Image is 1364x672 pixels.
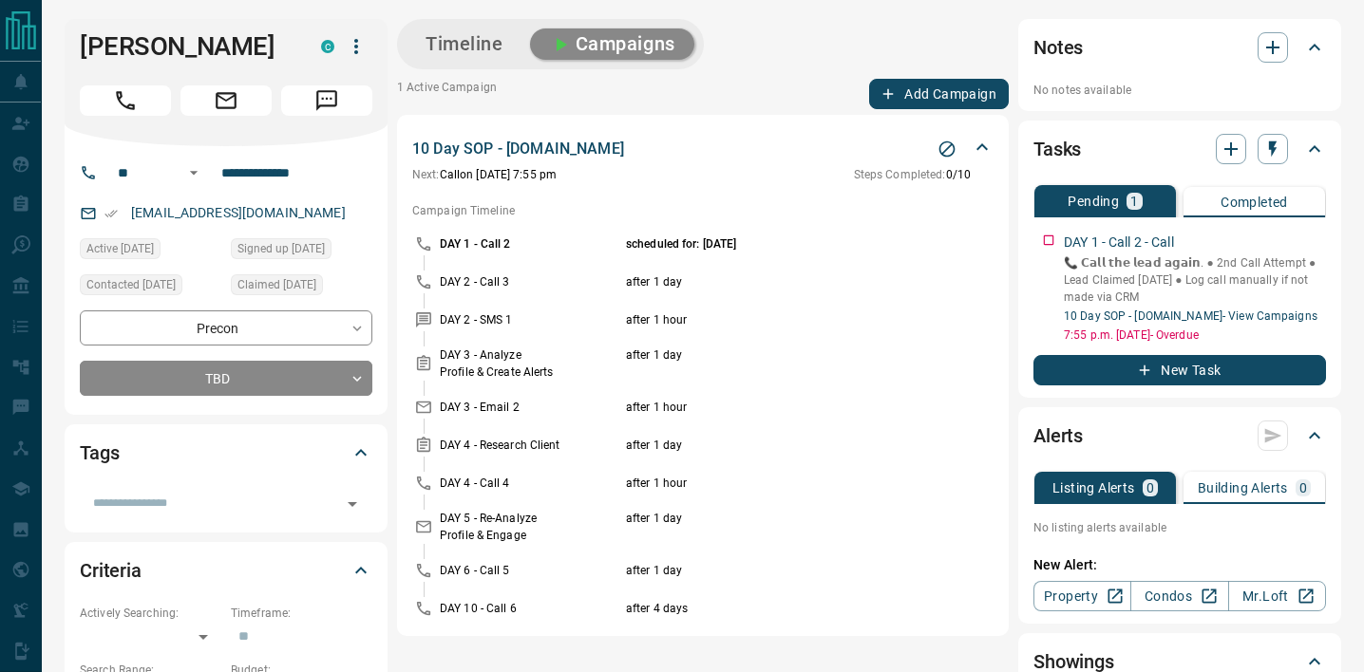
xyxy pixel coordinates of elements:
span: Claimed [DATE] [237,275,316,294]
p: No notes available [1033,82,1326,99]
span: Call [80,85,171,116]
p: scheduled for: [DATE] [626,235,928,252]
p: DAY 10 - Call 6 [440,600,621,617]
p: after 1 day [626,562,928,579]
svg: Email Verified [104,207,118,220]
p: DAY 5 - Re-Analyze Profile & Engage [440,510,621,544]
p: DAY 2 - SMS 1 [440,311,621,328]
h2: Alerts [1033,420,1083,451]
p: Building Alerts [1198,481,1288,495]
p: DAY 6 - Call 5 [440,562,621,579]
p: Completed [1221,196,1288,209]
div: Mon Jul 07 2025 [80,274,221,301]
p: DAY 3 - Email 2 [440,399,621,416]
p: after 1 day [626,437,928,454]
p: after 1 day [626,510,928,544]
a: Mr.Loft [1228,581,1326,611]
div: Sun Jul 27 2025 [80,238,221,265]
button: Timeline [407,28,522,60]
p: 0 [1146,481,1154,495]
button: Add Campaign [869,79,1009,109]
p: DAY 1 - Call 2 [440,235,621,252]
div: Precon [80,310,372,345]
p: after 1 day [626,273,928,290]
p: 0 [1299,481,1307,495]
div: Alerts [1033,413,1326,458]
p: after 1 hour [626,475,928,492]
p: DAY 1 - Call 2 - Call [1064,233,1174,252]
a: Condos [1130,581,1228,611]
button: Open [339,491,366,517]
p: Campaign Timeline [412,202,994,219]
p: 📞 𝗖𝗮𝗹𝗹 𝘁𝗵𝗲 𝗹𝗲𝗮𝗱 𝗮𝗴𝗮𝗶𝗻. ● 2nd Call Attempt ● Lead Claimed [DATE] ‎● Log call manually if not made ... [1064,254,1326,306]
h2: Notes [1033,32,1083,63]
p: DAY 3 - Analyze Profile & Create Alerts [440,346,621,381]
p: DAY 4 - Call 4 [440,475,621,492]
p: 10 Day SOP - [DOMAIN_NAME] [412,138,624,160]
p: after 1 hour [626,399,928,416]
div: Criteria [80,548,372,593]
h2: Criteria [80,555,142,586]
button: Stop Campaign [933,135,961,163]
a: 10 Day SOP - [DOMAIN_NAME]- View Campaigns [1064,309,1317,323]
p: DAY 4 - Research Client [440,437,621,454]
span: Active [DATE] [86,239,154,258]
span: Contacted [DATE] [86,275,176,294]
p: after 1 hour [626,311,928,328]
span: Steps Completed: [854,168,946,181]
a: [EMAIL_ADDRESS][DOMAIN_NAME] [131,205,346,220]
div: TBD [80,361,372,396]
a: Property [1033,581,1131,611]
p: Actively Searching: [80,605,221,622]
p: 1 Active Campaign [397,79,497,109]
button: Campaigns [530,28,694,60]
div: 10 Day SOP - [DOMAIN_NAME]Stop CampaignNext:Callon [DATE] 7:55 pmSteps Completed:0/10 [412,134,994,187]
p: No listing alerts available [1033,519,1326,536]
span: Next: [412,168,440,181]
div: Notes [1033,25,1326,70]
div: condos.ca [321,40,334,53]
p: New Alert: [1033,555,1326,575]
button: Open [182,161,205,184]
p: Pending [1068,195,1119,208]
h2: Tasks [1033,134,1081,164]
p: Listing Alerts [1052,481,1135,495]
p: 0 / 10 [854,166,971,183]
p: 1 [1130,195,1138,208]
div: Mon Jul 07 2025 [231,274,372,301]
p: DAY 2 - Call 3 [440,273,621,290]
span: Email [180,85,272,116]
div: Tags [80,430,372,476]
h1: [PERSON_NAME] [80,31,293,62]
p: after 1 day [626,346,928,381]
p: Call on [DATE] 7:55 pm [412,166,557,183]
button: New Task [1033,355,1326,385]
div: Tasks [1033,126,1326,172]
p: after 4 days [626,600,928,617]
span: Message [281,85,372,116]
p: 7:55 p.m. [DATE] - Overdue [1064,327,1326,344]
span: Signed up [DATE] [237,239,325,258]
h2: Tags [80,438,119,468]
div: Mon Jul 07 2025 [231,238,372,265]
p: Timeframe: [231,605,372,622]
